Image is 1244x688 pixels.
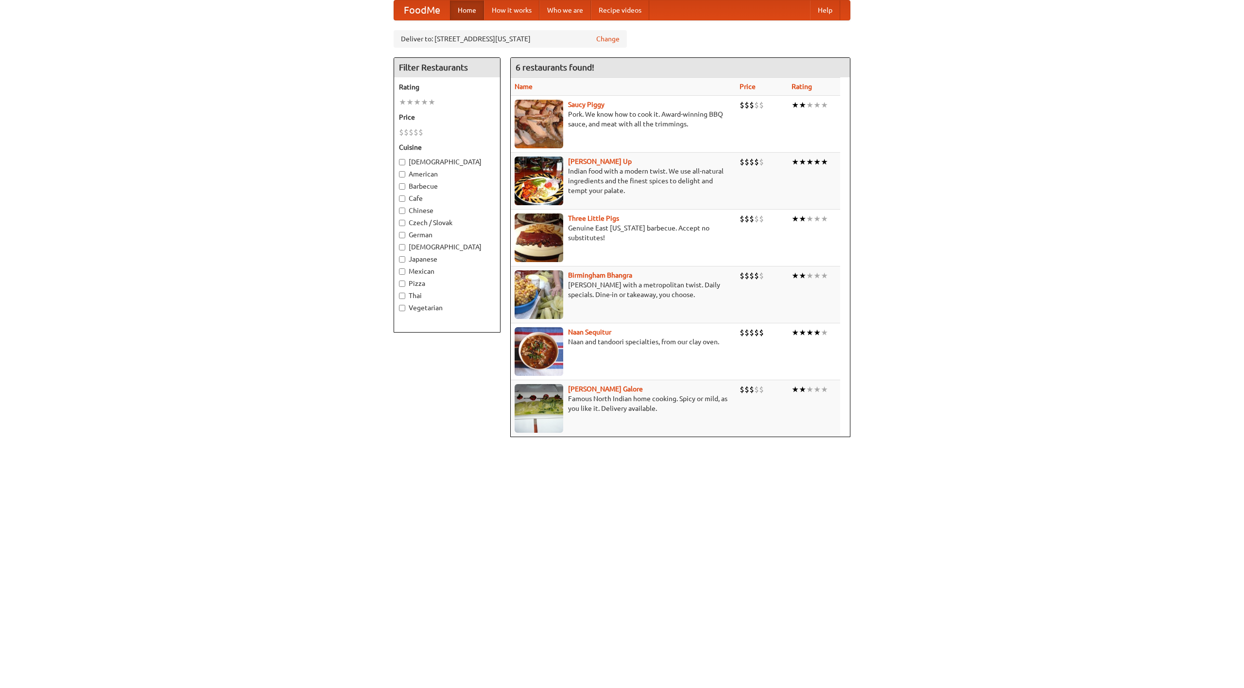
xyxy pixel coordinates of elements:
[515,280,732,300] p: [PERSON_NAME] with a metropolitan twist. Daily specials. Dine-in or takeaway, you choose.
[749,100,754,110] li: $
[515,384,563,433] img: currygalore.jpg
[740,157,744,167] li: $
[740,327,744,338] li: $
[399,232,405,238] input: German
[754,327,759,338] li: $
[810,0,840,20] a: Help
[821,157,828,167] li: ★
[806,270,813,281] li: ★
[792,83,812,90] a: Rating
[399,303,495,313] label: Vegetarian
[813,270,821,281] li: ★
[399,169,495,179] label: American
[568,271,632,279] a: Birmingham Bhangra
[799,270,806,281] li: ★
[813,157,821,167] li: ★
[749,384,754,395] li: $
[754,384,759,395] li: $
[740,100,744,110] li: $
[799,384,806,395] li: ★
[515,213,563,262] img: littlepigs.jpg
[821,384,828,395] li: ★
[799,100,806,110] li: ★
[406,97,414,107] li: ★
[418,127,423,138] li: $
[399,194,495,203] label: Cafe
[821,100,828,110] li: ★
[515,270,563,319] img: bhangra.jpg
[744,384,749,395] li: $
[515,223,732,243] p: Genuine East [US_STATE] barbecue. Accept no substitutes!
[799,157,806,167] li: ★
[399,97,406,107] li: ★
[450,0,484,20] a: Home
[399,195,405,202] input: Cafe
[515,337,732,347] p: Naan and tandoori specialties, from our clay oven.
[399,230,495,240] label: German
[404,127,409,138] li: $
[744,157,749,167] li: $
[399,159,405,165] input: [DEMOGRAPHIC_DATA]
[399,112,495,122] h5: Price
[740,270,744,281] li: $
[813,100,821,110] li: ★
[394,30,627,48] div: Deliver to: [STREET_ADDRESS][US_STATE]
[759,100,764,110] li: $
[399,142,495,152] h5: Cuisine
[759,327,764,338] li: $
[568,328,611,336] a: Naan Sequitur
[740,213,744,224] li: $
[515,166,732,195] p: Indian food with a modern twist. We use all-natural ingredients and the finest spices to delight ...
[792,327,799,338] li: ★
[515,157,563,205] img: curryup.jpg
[744,327,749,338] li: $
[399,256,405,263] input: Japanese
[399,171,405,177] input: American
[394,0,450,20] a: FoodMe
[399,244,405,250] input: [DEMOGRAPHIC_DATA]
[759,213,764,224] li: $
[744,213,749,224] li: $
[515,100,563,148] img: saucy.jpg
[568,214,619,222] a: Three Little Pigs
[399,268,405,275] input: Mexican
[399,157,495,167] label: [DEMOGRAPHIC_DATA]
[399,254,495,264] label: Japanese
[399,293,405,299] input: Thai
[749,270,754,281] li: $
[759,384,764,395] li: $
[399,291,495,300] label: Thai
[759,157,764,167] li: $
[792,384,799,395] li: ★
[806,100,813,110] li: ★
[744,270,749,281] li: $
[399,208,405,214] input: Chinese
[740,83,756,90] a: Price
[414,97,421,107] li: ★
[749,157,754,167] li: $
[568,101,605,108] a: Saucy Piggy
[568,158,632,165] a: [PERSON_NAME] Up
[754,213,759,224] li: $
[515,394,732,413] p: Famous North Indian home cooking. Spicy or mild, as you like it. Delivery available.
[813,384,821,395] li: ★
[515,83,533,90] a: Name
[759,270,764,281] li: $
[399,279,495,288] label: Pizza
[539,0,591,20] a: Who we are
[806,157,813,167] li: ★
[792,213,799,224] li: ★
[568,385,643,393] a: [PERSON_NAME] Galore
[806,384,813,395] li: ★
[591,0,649,20] a: Recipe videos
[749,327,754,338] li: $
[421,97,428,107] li: ★
[515,327,563,376] img: naansequitur.jpg
[744,100,749,110] li: $
[399,242,495,252] label: [DEMOGRAPHIC_DATA]
[428,97,435,107] li: ★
